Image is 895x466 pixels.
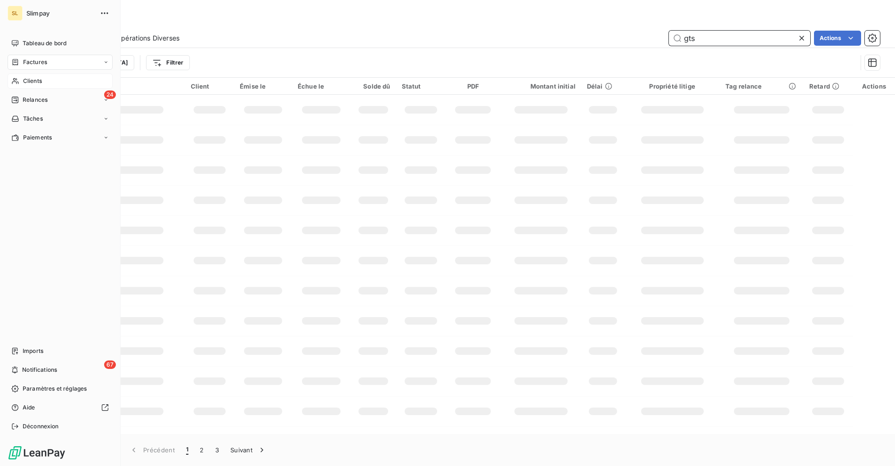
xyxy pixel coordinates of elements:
[356,82,391,90] div: Solde dû
[298,82,345,90] div: Échue le
[23,422,59,431] span: Déconnexion
[23,133,52,142] span: Paiements
[23,403,35,412] span: Aide
[863,434,886,457] iframe: Intercom live chat
[23,39,66,48] span: Tableau de bord
[587,82,619,90] div: Délai
[116,33,179,43] span: Opérations Diverses
[23,384,87,393] span: Paramètres et réglages
[451,82,495,90] div: PDF
[809,82,847,90] div: Retard
[8,400,113,415] a: Aide
[859,82,889,90] div: Actions
[814,31,861,46] button: Actions
[23,347,43,355] span: Imports
[402,82,440,90] div: Statut
[23,58,47,66] span: Factures
[8,445,66,460] img: Logo LeanPay
[22,366,57,374] span: Notifications
[23,96,48,104] span: Relances
[146,55,189,70] button: Filtrer
[26,9,94,17] span: Slimpay
[225,440,272,460] button: Suivant
[186,445,188,455] span: 1
[104,360,116,369] span: 67
[210,440,225,460] button: 3
[191,82,229,90] div: Client
[23,77,42,85] span: Clients
[630,82,714,90] div: Propriété litige
[8,6,23,21] div: SL
[240,82,286,90] div: Émise le
[194,440,209,460] button: 2
[506,82,576,90] div: Montant initial
[23,114,43,123] span: Tâches
[180,440,194,460] button: 1
[669,31,810,46] input: Rechercher
[725,82,798,90] div: Tag relance
[123,440,180,460] button: Précédent
[104,90,116,99] span: 24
